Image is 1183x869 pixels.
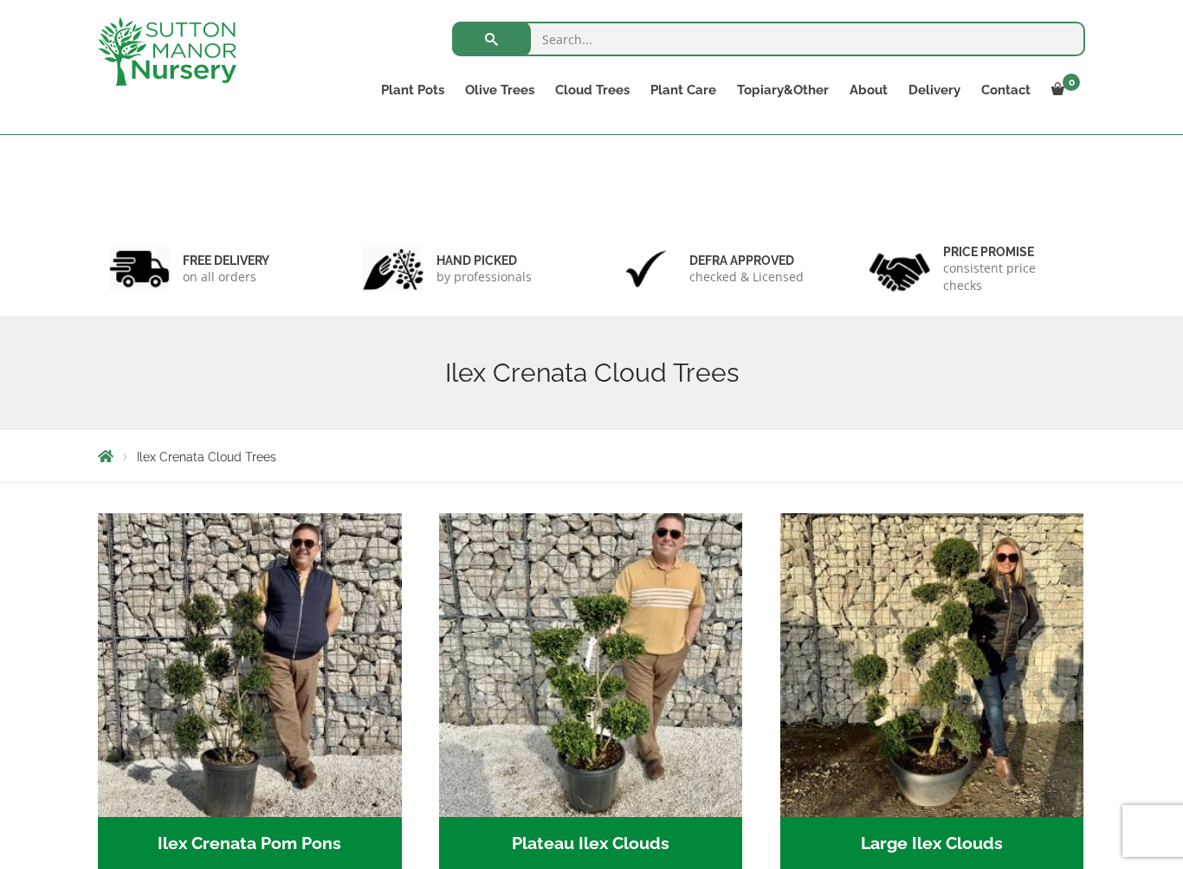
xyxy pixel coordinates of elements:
[137,450,276,464] span: Ilex Crenata Cloud Trees
[943,244,1075,260] h6: Price promise
[640,78,727,102] a: Plant Care
[545,78,640,102] a: Cloud Trees
[1063,74,1080,91] span: 0
[898,78,971,102] a: Delivery
[839,78,898,102] a: About
[1041,78,1085,102] a: 0
[109,247,170,291] img: 1.jpg
[869,242,930,295] img: 4.jpg
[616,247,676,291] img: 3.jpg
[971,78,1041,102] a: Contact
[371,78,455,102] a: Plant Pots
[363,247,423,291] img: 2.jpg
[98,17,236,86] img: logo
[98,449,1085,463] nav: Breadcrumbs
[436,268,532,286] p: by professionals
[439,513,743,817] img: Plateau Ilex Clouds
[943,260,1075,294] p: consistent price checks
[689,268,804,286] p: checked & Licensed
[183,253,269,268] h6: FREE DELIVERY
[98,357,1085,389] h1: Ilex Crenata Cloud Trees
[780,513,1084,817] img: Large Ilex Clouds
[98,513,402,817] img: Ilex Crenata Pom Pons
[455,78,545,102] a: Olive Trees
[727,78,839,102] a: Topiary&Other
[452,22,1085,56] input: Search...
[436,253,532,268] h6: hand picked
[183,268,269,286] p: on all orders
[689,253,804,268] h6: Defra approved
